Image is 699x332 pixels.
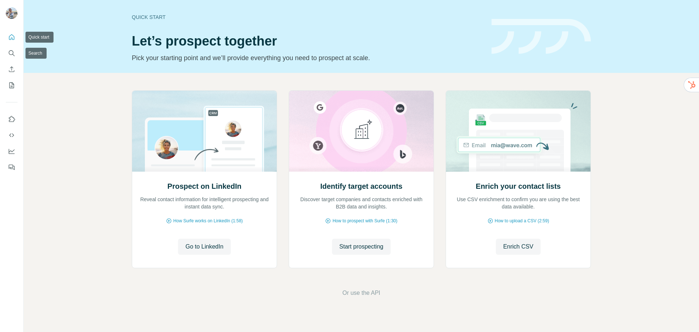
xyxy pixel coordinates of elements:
[132,91,277,172] img: Prospect on LinkedIn
[6,31,17,44] button: Quick start
[6,7,17,19] img: Avatar
[139,196,269,210] p: Reveal contact information for intelligent prospecting and instant data sync.
[6,161,17,174] button: Feedback
[132,13,483,21] div: Quick start
[6,113,17,126] button: Use Surfe on LinkedIn
[132,53,483,63] p: Pick your starting point and we’ll provide everything you need to prospect at scale.
[167,181,241,191] h2: Prospect on LinkedIn
[173,218,243,224] span: How Surfe works on LinkedIn (1:58)
[178,239,230,255] button: Go to LinkedIn
[446,91,591,172] img: Enrich your contact lists
[296,196,426,210] p: Discover target companies and contacts enriched with B2B data and insights.
[496,239,541,255] button: Enrich CSV
[185,242,223,251] span: Go to LinkedIn
[332,218,397,224] span: How to prospect with Surfe (1:30)
[289,91,434,172] img: Identify target accounts
[453,196,583,210] p: Use CSV enrichment to confirm you are using the best data available.
[6,145,17,158] button: Dashboard
[495,218,549,224] span: How to upload a CSV (2:59)
[491,19,591,54] img: banner
[332,239,391,255] button: Start prospecting
[6,129,17,142] button: Use Surfe API
[6,79,17,92] button: My lists
[320,181,403,191] h2: Identify target accounts
[476,181,561,191] h2: Enrich your contact lists
[6,47,17,60] button: Search
[503,242,533,251] span: Enrich CSV
[339,242,383,251] span: Start prospecting
[342,289,380,297] button: Or use the API
[132,34,483,48] h1: Let’s prospect together
[6,63,17,76] button: Enrich CSV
